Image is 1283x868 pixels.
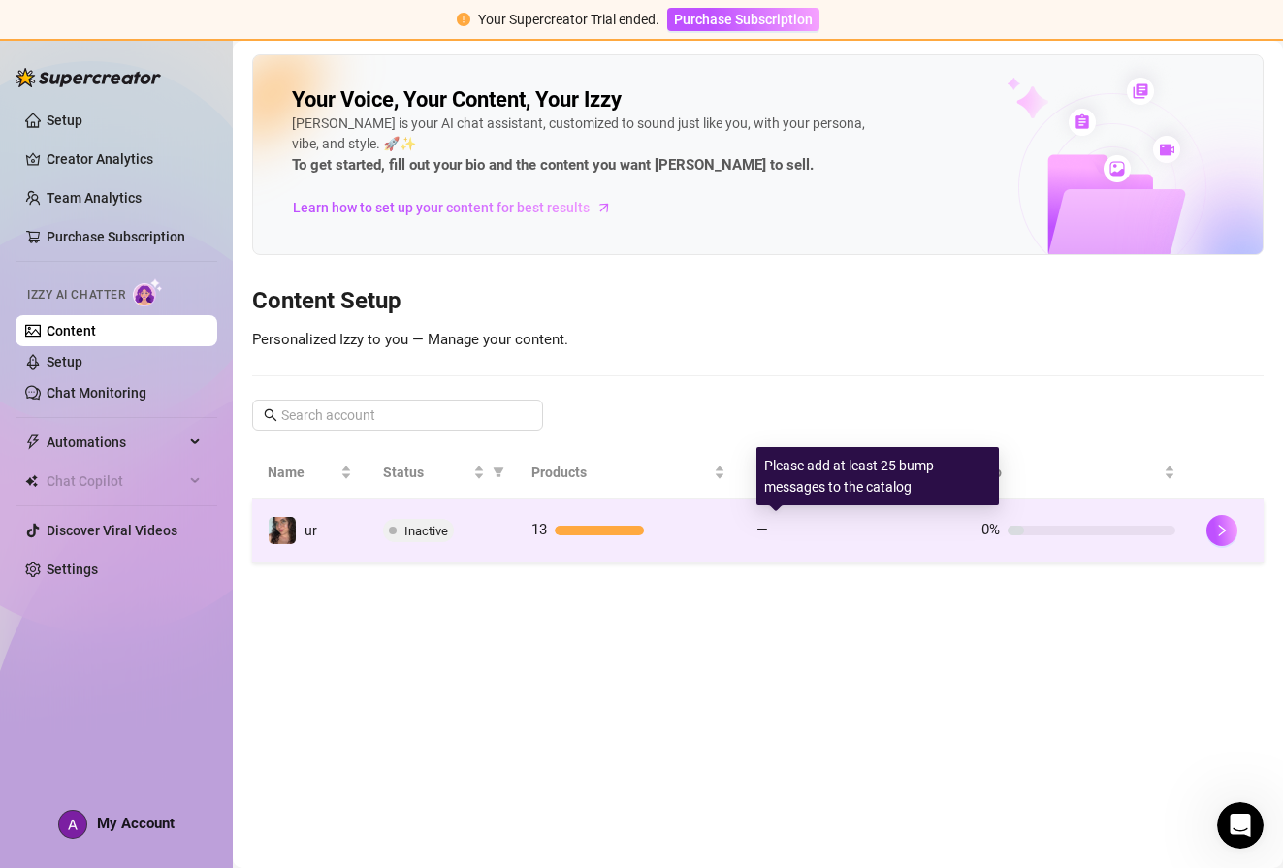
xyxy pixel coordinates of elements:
[962,56,1263,254] img: ai-chatter-content-library-cLFOSyPT.png
[368,446,516,499] th: Status
[292,156,814,174] strong: To get started, fill out your bio and the content you want [PERSON_NAME] to sell.
[47,354,82,370] a: Setup
[47,385,146,401] a: Chat Monitoring
[966,446,1191,499] th: Bio
[531,462,710,483] span: Products
[97,815,175,832] span: My Account
[594,198,614,217] span: arrow-right
[47,427,184,458] span: Automations
[27,286,125,305] span: Izzy AI Chatter
[269,517,296,544] img: ur
[47,523,177,538] a: Discover Viral Videos
[293,197,590,218] span: Learn how to set up your content for best results
[292,86,622,113] h2: Your Voice, Your Content, Your Izzy
[59,811,86,838] img: ACg8ocKfpX68BNlLC1gfNmKJfHx-a_OHU0vRsLBpvwlIsMJRF_U=s96-c
[667,8,819,31] button: Purchase Subscription
[25,474,38,488] img: Chat Copilot
[305,523,317,538] span: ur
[47,323,96,338] a: Content
[404,524,448,538] span: Inactive
[13,8,49,45] button: go back
[47,113,82,128] a: Setup
[583,8,620,45] button: Collapse window
[47,229,185,244] a: Purchase Subscription
[531,521,547,538] span: 13
[47,562,98,577] a: Settings
[620,8,655,43] div: Close
[252,331,568,348] span: Personalized Izzy to you — Manage your content.
[292,113,874,177] div: [PERSON_NAME] is your AI chat assistant, customized to sound just like you, with your persona, vi...
[292,192,626,223] a: Learn how to set up your content for best results
[478,12,659,27] span: Your Supercreator Trial ended.
[981,462,1160,483] span: Bio
[281,404,516,426] input: Search account
[1206,515,1237,546] button: right
[981,521,1000,538] span: 0%
[133,278,163,306] img: AI Chatter
[489,458,508,487] span: filter
[47,144,202,175] a: Creator Analytics
[493,466,504,478] span: filter
[756,447,999,505] div: Please add at least 25 bump messages to the catalog
[457,13,470,26] span: exclamation-circle
[264,408,277,422] span: search
[16,68,161,87] img: logo-BBDzfeDw.svg
[252,286,1264,317] h3: Content Setup
[1217,802,1264,849] iframe: Intercom live chat
[252,446,368,499] th: Name
[756,521,768,538] span: —
[516,446,741,499] th: Products
[25,434,41,450] span: thunderbolt
[268,462,337,483] span: Name
[741,446,966,499] th: Bump Messages
[47,190,142,206] a: Team Analytics
[383,462,469,483] span: Status
[1215,524,1229,537] span: right
[667,12,819,27] a: Purchase Subscription
[47,466,184,497] span: Chat Copilot
[674,12,813,27] span: Purchase Subscription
